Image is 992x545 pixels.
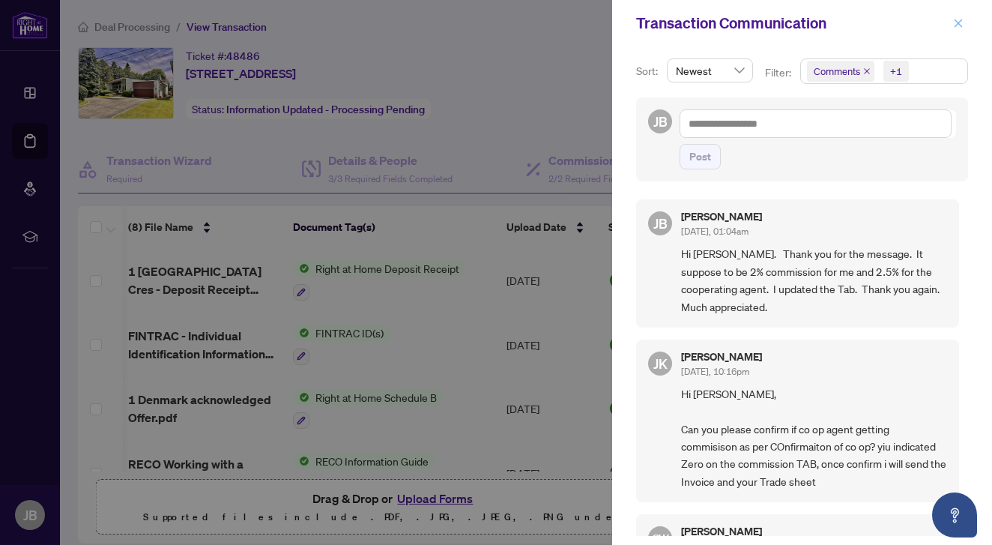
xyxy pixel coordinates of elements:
h5: [PERSON_NAME] [681,352,762,362]
span: Comments [807,61,874,82]
p: Sort: [636,63,661,79]
span: Hi [PERSON_NAME], Can you please confirm if co op agent getting commisison as per COnfirmaiton of... [681,385,947,490]
span: close [863,67,871,75]
span: Comments [814,64,860,79]
span: JB [653,111,668,132]
span: [DATE], 10:16pm [681,366,749,377]
button: Open asap [932,493,977,538]
span: Hi [PERSON_NAME]. Thank you for the message. It suppose to be 2% commission for me and 2.5% for t... [681,245,947,316]
span: JB [653,213,668,234]
span: [DATE], 01:04am [681,226,748,237]
button: Post [680,144,721,169]
div: +1 [890,64,902,79]
div: Transaction Communication [636,12,949,34]
span: Newest [676,59,744,82]
h5: [PERSON_NAME] [681,526,762,537]
span: JK [653,353,668,374]
span: close [953,18,964,28]
h5: [PERSON_NAME] [681,211,762,222]
p: Filter: [765,64,793,81]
